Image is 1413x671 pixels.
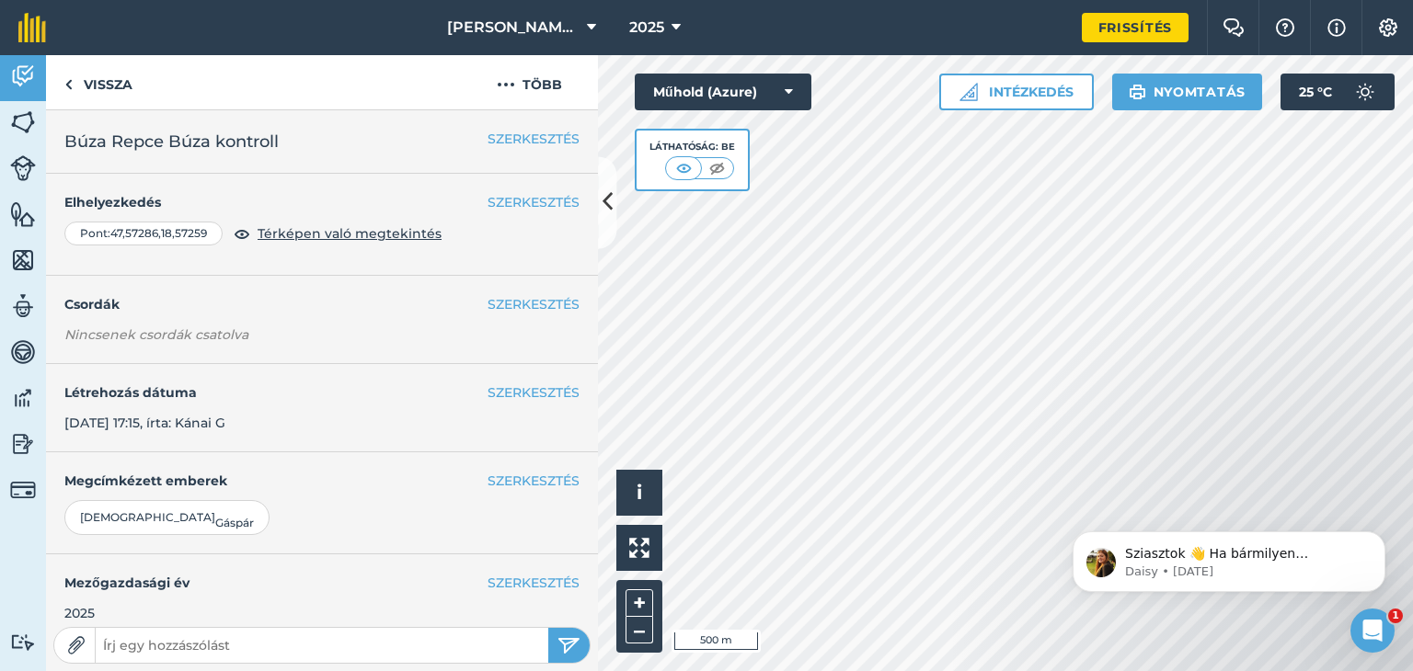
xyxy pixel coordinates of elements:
[64,296,120,313] font: Csordák
[80,71,317,87] p: Üzenet Daisytől, 3 nappal ezelőtt küldve
[234,222,442,245] button: Térképen való megtekintés
[447,18,581,36] font: [PERSON_NAME].
[959,83,978,101] img: Vonalzó ikon
[64,194,161,210] font: Elhelyezkedés
[635,74,811,110] button: Műhold (Azure)
[626,617,653,643] button: –
[67,636,86,654] img: Gemkapocs ikon
[161,226,207,240] font: 18,57259
[1392,609,1399,621] font: 1
[488,296,580,313] font: SZERKESZTÉS
[557,634,580,656] img: svg+xml;base64,PHN2ZyB4bWxucz0iaHR0cDovL3d3dy53My5vcmcvMjAwMC9zdmciIHdpZHRoPSIyNSIgaGVpZ2h0PSIyNC...
[1223,18,1245,37] img: Két átfedésben lévő szövegbuborék, a bal oldali buborék előtérben van
[626,589,653,617] button: +
[1281,74,1395,110] button: 25 °C
[96,632,548,658] input: Írj egy hozzászólást
[80,53,312,142] font: Sziasztok 👋 Ha bármilyen kérdésetek van az árainkkal kapcsolatban, vagy hogy melyik csomag a megf...
[1154,84,1246,100] font: Nyomtatás
[110,226,158,240] font: 47,57286
[146,415,171,431] font: írta:
[1129,81,1146,103] img: svg+xml;base64,PHN2ZyB4bWxucz0iaHR0cDovL3d3dy53My5vcmcvMjAwMC9zdmciIHdpZHRoPSIxOSIgaGVpZ2h0PSIyNC...
[488,472,580,489] font: SZERKESZTÉS
[80,510,215,524] font: [DEMOGRAPHIC_DATA]
[488,294,580,314] button: SZERKESZTÉS
[10,155,36,181] img: svg+xml;base64,PD94bWwgdmVyc2lvbj0iMS4wIiBlbmNvZGluZz0idXRmLTgiPz4KPCEtLSBHZW5lcmF0b3I6IEFkb2JlIE...
[488,194,580,210] font: SZERKESZTÉS
[1299,84,1314,100] font: 25
[84,76,132,93] font: Vissza
[629,18,664,36] font: 2025
[1274,18,1296,37] img: Egy kérdőjel ikon
[10,108,36,136] img: svg+xml;base64,PHN2ZyB4bWxucz0iaHR0cDovL3d3dy53My5vcmcvMjAwMC9zdmciIHdpZHRoPSI1NiIgaGVpZ2h0PSI2MC...
[234,222,250,245] img: svg+xml;base64,PHN2ZyB4bWxucz0iaHR0cDovL3d3dy53My5vcmcvMjAwMC9zdmciIHdpZHRoPSIxOCIgaGVpZ2h0PSIyNC...
[80,226,108,240] font: Pont
[488,192,580,212] button: SZERKESZTÉS
[64,574,190,591] font: Mezőgazdasági év
[672,159,695,177] img: svg+xml;base64,PHN2ZyB4bWxucz0iaHR0cDovL3d3dy53My5vcmcvMjAwMC9zdmciIHdpZHRoPSI1MCIgaGVpZ2h0PSI0MC...
[488,131,580,147] font: SZERKESZTÉS
[1323,84,1332,100] font: C
[488,382,580,403] button: SZERKESZTÉS
[523,76,562,93] font: Több
[989,84,1074,100] font: Intézkedés
[488,573,580,593] button: SZERKESZTÉS
[18,13,46,42] img: fieldmargin logó
[1098,19,1172,36] font: Frissítés
[1082,13,1189,42] a: Frissítés
[215,516,254,529] font: Gáspár
[1377,18,1399,37] img: Fogaskerék ikon
[1350,608,1395,653] iframe: Élő chat az intercomon
[629,538,649,558] img: Négy nyíl, egy balra fent, egy jobbra fent, egy jobbra lent és az utolsó balra lent mutat
[64,326,248,343] font: Nincsenek csordák csatolva
[10,200,36,228] img: svg+xml;base64,PHN2ZyB4bWxucz0iaHR0cDovL3d3dy53My5vcmcvMjAwMC9zdmciIHdpZHRoPSI1NiIgaGVpZ2h0PSI2MC...
[649,141,735,153] font: Láthatóság: Be
[488,129,580,149] button: SZERKESZTÉS
[64,74,73,96] img: svg+xml;base64,PHN2ZyB4bWxucz0iaHR0cDovL3d3dy53My5vcmcvMjAwMC9zdmciIHdpZHRoPSI5IiBoZWlnaHQ9IjI0Ii...
[497,74,515,96] img: svg+xml;base64,PHN2ZyB4bWxucz0iaHR0cDovL3d3dy53My5vcmcvMjAwMC9zdmciIHdpZHRoPSIyMCIgaGVpZ2h0PSIyNC...
[10,430,36,458] img: svg+xml;base64,PD94bWwgdmVyc2lvbj0iMS4wIiBlbmNvZGluZz0idXRmLTgiPz4KPCEtLSBHZW5lcmF0b3I6IEFkb2JlIE...
[939,74,1094,110] button: Intézkedés
[10,338,36,366] img: svg+xml;base64,PD94bWwgdmVyc2lvbj0iMS4wIiBlbmNvZGluZz0idXRmLTgiPz4KPCEtLSBHZW5lcmF0b3I6IEFkb2JlIE...
[64,131,279,152] font: Búza Repce Búza kontroll
[10,633,36,651] img: svg+xml;base64,PD94bWwgdmVyc2lvbj0iMS4wIiBlbmNvZGluZz0idXRmLTgiPz4KPCEtLSBHZW5lcmF0b3I6IEFkb2JlIE...
[1112,74,1262,110] button: Nyomtatás
[488,471,580,491] button: SZERKESZTÉS
[1045,493,1413,621] iframe: Intercom értesítések
[108,226,110,240] font: :
[10,477,36,503] img: svg+xml;base64,PD94bWwgdmVyc2lvbj0iMS4wIiBlbmNvZGluZz0idXRmLTgiPz4KPCEtLSBHZW5lcmF0b3I6IEFkb2JlIE...
[175,415,225,431] font: Kánai G
[64,415,143,431] font: [DATE] 17:15,
[64,384,197,401] font: Létrehozás dátuma
[10,292,36,320] img: svg+xml;base64,PD94bWwgdmVyc2lvbj0iMS4wIiBlbmNvZGluZz0idXRmLTgiPz4KPCEtLSBHZW5lcmF0b3I6IEFkb2JlIE...
[64,472,227,489] font: Megcímkézett emberek
[460,55,598,109] button: Több
[637,481,642,504] span: i
[10,246,36,274] img: svg+xml;base64,PHN2ZyB4bWxucz0iaHR0cDovL3d3dy53My5vcmcvMjAwMC9zdmciIHdpZHRoPSI1NiIgaGVpZ2h0PSI2MC...
[10,384,36,412] img: svg+xml;base64,PD94bWwgdmVyc2lvbj0iMS4wIiBlbmNvZGluZz0idXRmLTgiPz4KPCEtLSBHZW5lcmF0b3I6IEFkb2JlIE...
[488,574,580,591] font: SZERKESZTÉS
[80,72,168,85] font: Daisy • [DATE]
[258,225,442,242] font: Térképen való megtekintés
[653,84,757,100] font: Műhold (Azure)
[1317,84,1323,100] font: °
[706,159,729,177] img: svg+xml;base64,PHN2ZyB4bWxucz0iaHR0cDovL3d3dy53My5vcmcvMjAwMC9zdmciIHdpZHRoPSI1MCIgaGVpZ2h0PSI0MC...
[158,226,161,240] font: ,
[46,55,151,109] a: Vissza
[488,384,580,401] font: SZERKESZTÉS
[616,470,662,516] button: i
[10,63,36,90] img: svg+xml;base64,PD94bWwgdmVyc2lvbj0iMS4wIiBlbmNvZGluZz0idXRmLTgiPz4KPCEtLSBHZW5lcmF0b3I6IEFkb2JlIE...
[1347,74,1384,110] img: svg+xml;base64,PD94bWwgdmVyc2lvbj0iMS4wIiBlbmNvZGluZz0idXRmLTgiPz4KPCEtLSBHZW5lcmF0b3I6IEFkb2JlIE...
[1327,17,1346,39] img: svg+xml;base64,PHN2ZyB4bWxucz0iaHR0cDovL3d3dy53My5vcmcvMjAwMC9zdmciIHdpZHRoPSIxNyIgaGVpZ2h0PSIxNy...
[64,605,95,621] font: 2025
